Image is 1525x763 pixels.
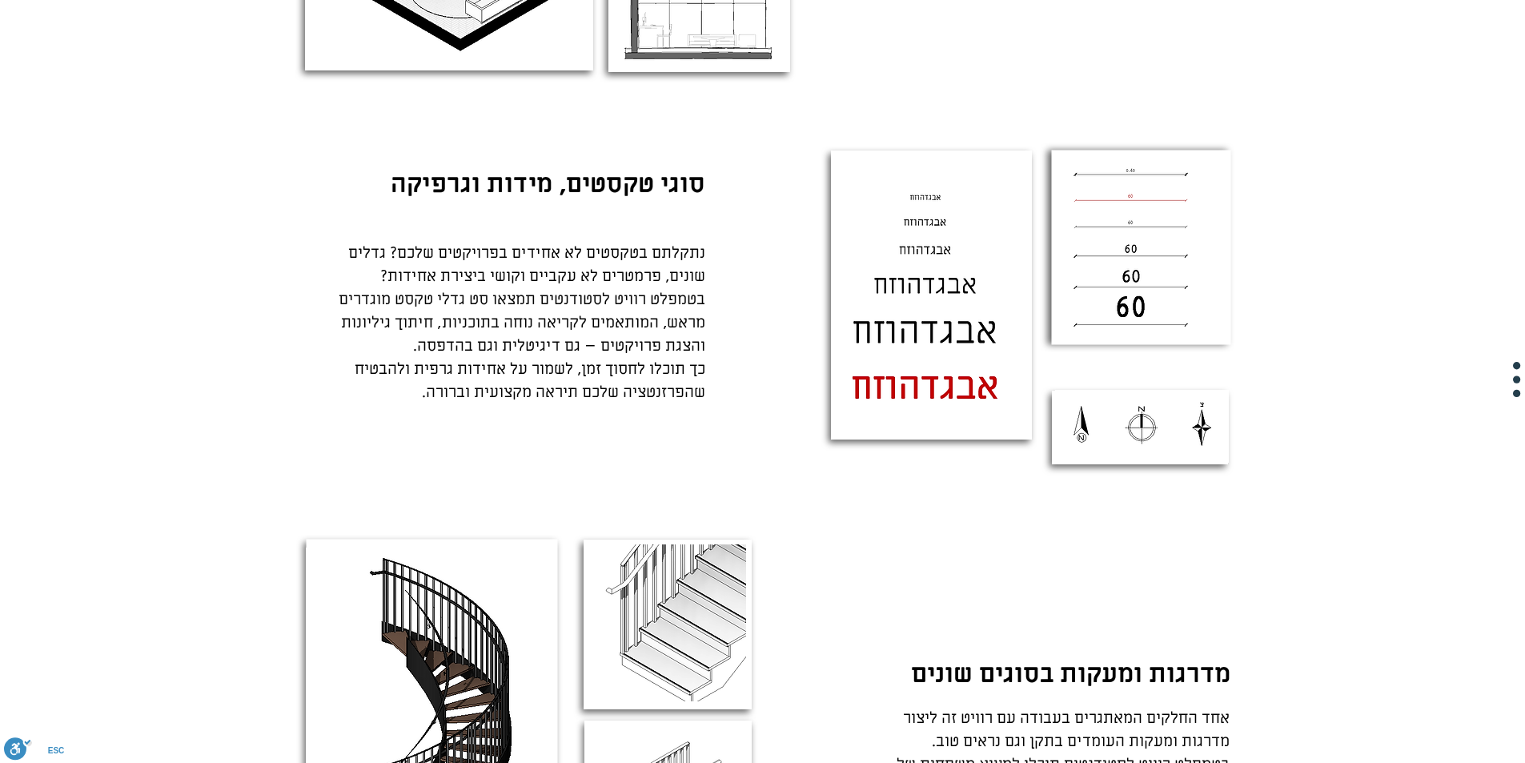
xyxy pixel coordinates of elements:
img: סוגי טקסטים שונים מתוך טמפלט רוויט [838,166,1012,429]
span: בטמפלט רוויט לסטודנטים תמצאו סט גדלי טקסט מוגדרים מראש, המותאמים לקריאה נוחה בתוכניות, חיתוך גילי... [339,289,705,356]
img: חץ צפון [1055,390,1229,463]
span: מדרגות ומעקות בסוגים שונים [911,657,1230,691]
span: נתקלתם בטקסטים לא אחידים בפרויקטים שלכם? גדלים שונים, פרמטרים לא עקביים וקושי ביצירת אחידות? [348,243,705,287]
img: מדרגות טמפלט רוויט [588,544,746,701]
img: מידות [1060,155,1201,341]
span: סוגי טקסטים, מידות וגרפיקה [391,167,705,201]
span: כך תוכלו לחסוך זמן, לשמור על אחידות גרפית ולהבטיח שהפרזנטציה שלכם תיראה מקצועית וברורה. [355,359,705,403]
span: אחד החלקים המאתגרים בעבודה עם רוויט זה ליצור מדרגות ומעקות העומדים בתקן וגם נראים טוב. [903,708,1230,752]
